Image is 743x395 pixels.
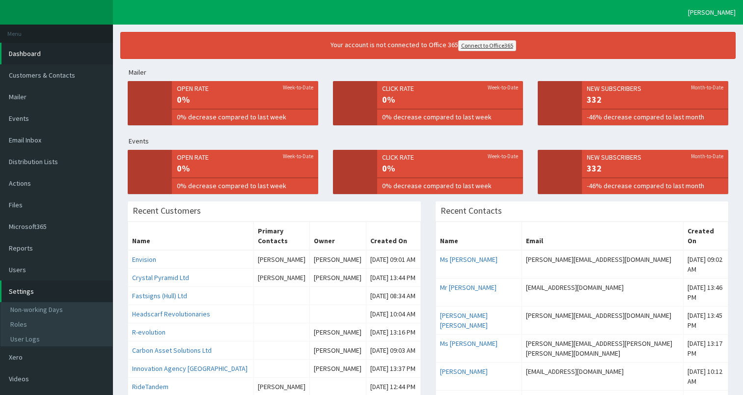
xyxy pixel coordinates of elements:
small: Month-to-Date [691,84,723,91]
td: [PERSON_NAME][EMAIL_ADDRESS][PERSON_NAME][PERSON_NAME][DOMAIN_NAME] [522,335,683,363]
span: 0% decrease compared to last week [382,112,519,122]
td: [DATE] 09:01 AM [366,250,420,269]
td: [PERSON_NAME] [309,269,366,287]
th: Primary Contacts [253,222,309,251]
span: User Logs [10,335,40,343]
span: New Subscribers [587,152,723,162]
h3: Recent Customers [133,206,201,215]
span: [PERSON_NAME] [688,8,736,17]
span: Open rate [177,152,313,162]
span: Customers & Contacts [9,71,75,80]
th: Created On [366,222,420,251]
span: 332 [587,162,723,175]
span: Settings [9,287,34,296]
span: Events [9,114,29,123]
span: 0% [382,93,519,106]
h3: Recent Contacts [440,206,502,215]
span: Click rate [382,84,519,93]
span: Xero [9,353,23,362]
span: 332 [587,93,723,106]
td: [PERSON_NAME] [309,360,366,378]
span: Non-working Days [10,305,63,314]
td: [DATE] 13:45 PM [683,307,728,335]
span: Dashboard [9,49,41,58]
span: Mailer [9,92,27,101]
a: RideTandem [132,382,168,391]
a: Headscarf Revolutionaries [132,310,210,318]
span: Files [9,200,23,209]
td: [EMAIL_ADDRESS][DOMAIN_NAME] [522,279,683,307]
small: Week-to-Date [488,84,518,91]
small: Week-to-Date [488,152,518,160]
a: Roles [3,317,112,332]
th: Owner [309,222,366,251]
td: [DATE] 08:34 AM [366,287,420,305]
td: [PERSON_NAME] [309,250,366,269]
a: Mr [PERSON_NAME] [440,283,496,292]
span: 0% decrease compared to last week [382,181,519,191]
a: Non-working Days [3,302,112,317]
span: Distribution Lists [9,157,58,166]
span: Reports [9,244,33,253]
a: Fastsigns (Hull) Ltd [132,291,187,300]
span: Email Inbox [9,136,41,144]
a: Ms [PERSON_NAME] [440,339,497,348]
a: Connect to Office365 [458,40,516,51]
span: Microsoft365 [9,222,47,231]
small: Month-to-Date [691,152,723,160]
span: 0% decrease compared to last week [177,181,313,191]
td: [PERSON_NAME][EMAIL_ADDRESS][DOMAIN_NAME] [522,307,683,335]
h5: Mailer [129,69,736,76]
span: -46% decrease compared to last month [587,112,723,122]
td: [DATE] 13:46 PM [683,279,728,307]
td: [DATE] 13:37 PM [366,360,420,378]
span: 0% [382,162,519,175]
a: [PERSON_NAME] [440,367,488,376]
td: [DATE] 09:03 AM [366,341,420,360]
td: [DATE] 09:02 AM [683,250,728,279]
td: [DATE] 10:04 AM [366,305,420,323]
td: [DATE] 10:12 AM [683,363,728,391]
div: Your account is not connected to Office 365 [143,40,703,51]
td: [DATE] 13:17 PM [683,335,728,363]
span: New Subscribers [587,84,723,93]
span: -46% decrease compared to last month [587,181,723,191]
th: Name [436,222,522,251]
a: Ms [PERSON_NAME] [440,255,497,264]
th: Name [128,222,254,251]
a: Innovation Agency [GEOGRAPHIC_DATA] [132,364,248,373]
td: [PERSON_NAME][EMAIL_ADDRESS][DOMAIN_NAME] [522,250,683,279]
th: Created On [683,222,728,251]
span: 0% [177,162,313,175]
span: Users [9,265,26,274]
a: Carbon Asset Solutions Ltd [132,346,212,355]
td: [DATE] 13:16 PM [366,323,420,341]
td: [PERSON_NAME] [253,269,309,287]
td: [PERSON_NAME] [253,250,309,269]
span: 0% [177,93,313,106]
td: [PERSON_NAME] [309,341,366,360]
a: User Logs [3,332,112,346]
a: [PERSON_NAME] [PERSON_NAME] [440,311,488,330]
span: 0% decrease compared to last week [177,112,313,122]
small: Week-to-Date [283,152,313,160]
h5: Events [129,138,736,145]
span: Actions [9,179,31,188]
a: Envision [132,255,156,264]
span: Open rate [177,84,313,93]
span: Click rate [382,152,519,162]
td: [PERSON_NAME] [309,323,366,341]
td: [DATE] 13:44 PM [366,269,420,287]
td: [EMAIL_ADDRESS][DOMAIN_NAME] [522,363,683,391]
a: R-evolution [132,328,165,337]
th: Email [522,222,683,251]
span: Roles [10,320,27,329]
span: Videos [9,374,29,383]
small: Week-to-Date [283,84,313,91]
a: Crystal Pyramid Ltd [132,273,189,282]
